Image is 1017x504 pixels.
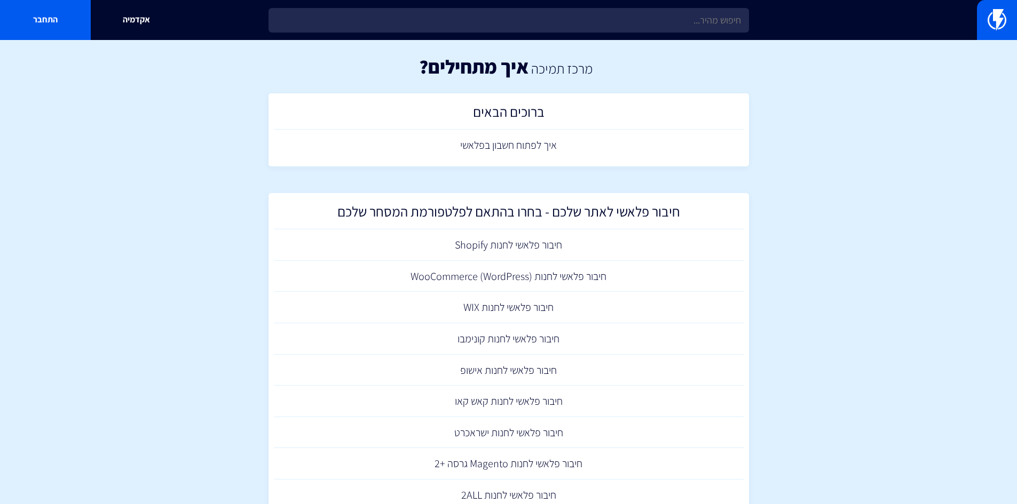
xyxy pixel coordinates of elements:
a: חיבור פלאשי לחנות Shopify [274,229,744,261]
a: חיבור פלאשי לחנות אישופ [274,355,744,386]
a: איך לפתוח חשבון בפלאשי [274,130,744,161]
a: חיבור פלאשי לחנות ישראכרט [274,417,744,449]
a: חיבור פלאשי לאתר שלכם - בחרו בהתאם לפלטפורמת המסחר שלכם [274,198,744,230]
a: חיבור פלאשי לחנות קונימבו [274,323,744,355]
a: מרכז תמיכה [531,59,593,77]
a: חיבור פלאשי לחנות (WooCommerce (WordPress [274,261,744,292]
a: חיבור פלאשי לחנות Magento גרסה +2 [274,448,744,479]
a: חיבור פלאשי לחנות קאש קאו [274,386,744,417]
h2: ברוכים הבאים [279,104,738,125]
h2: חיבור פלאשי לאתר שלכם - בחרו בהתאם לפלטפורמת המסחר שלכם [279,204,738,225]
a: חיבור פלאשי לחנות WIX [274,292,744,323]
input: חיפוש מהיר... [269,8,749,33]
h1: איך מתחילים? [419,56,529,77]
a: ברוכים הבאים [274,99,744,130]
